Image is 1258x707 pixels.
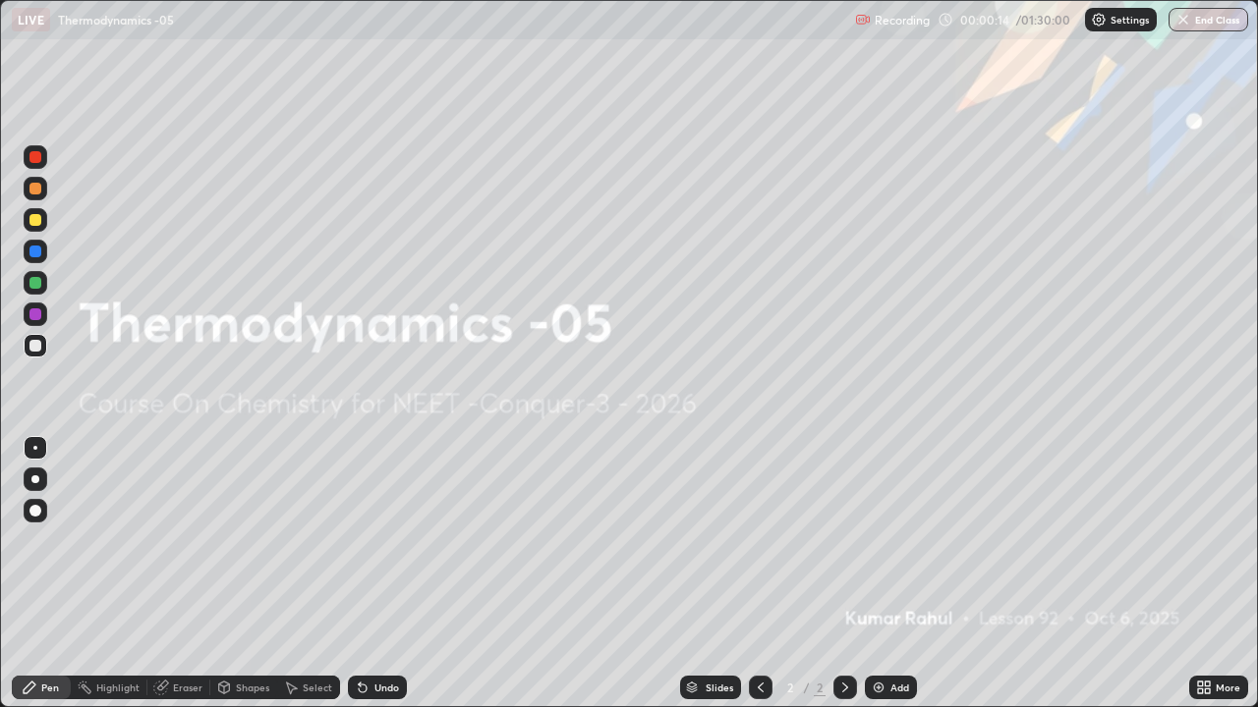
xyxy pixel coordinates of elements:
div: Shapes [236,682,269,692]
div: Select [303,682,332,692]
div: Slides [706,682,733,692]
p: Settings [1111,15,1149,25]
button: End Class [1169,8,1248,31]
div: Pen [41,682,59,692]
p: Thermodynamics -05 [58,12,174,27]
div: 2 [814,679,826,696]
div: Undo [374,682,399,692]
div: Highlight [96,682,140,692]
img: recording.375f2c34.svg [855,12,871,27]
img: add-slide-button [871,680,886,695]
img: class-settings-icons [1091,12,1107,27]
img: end-class-cross [1175,12,1191,27]
div: / [804,681,810,693]
div: Eraser [173,682,202,692]
div: 2 [780,681,800,693]
div: More [1216,682,1240,692]
p: LIVE [18,12,44,27]
div: Add [890,682,909,692]
p: Recording [875,13,930,27]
